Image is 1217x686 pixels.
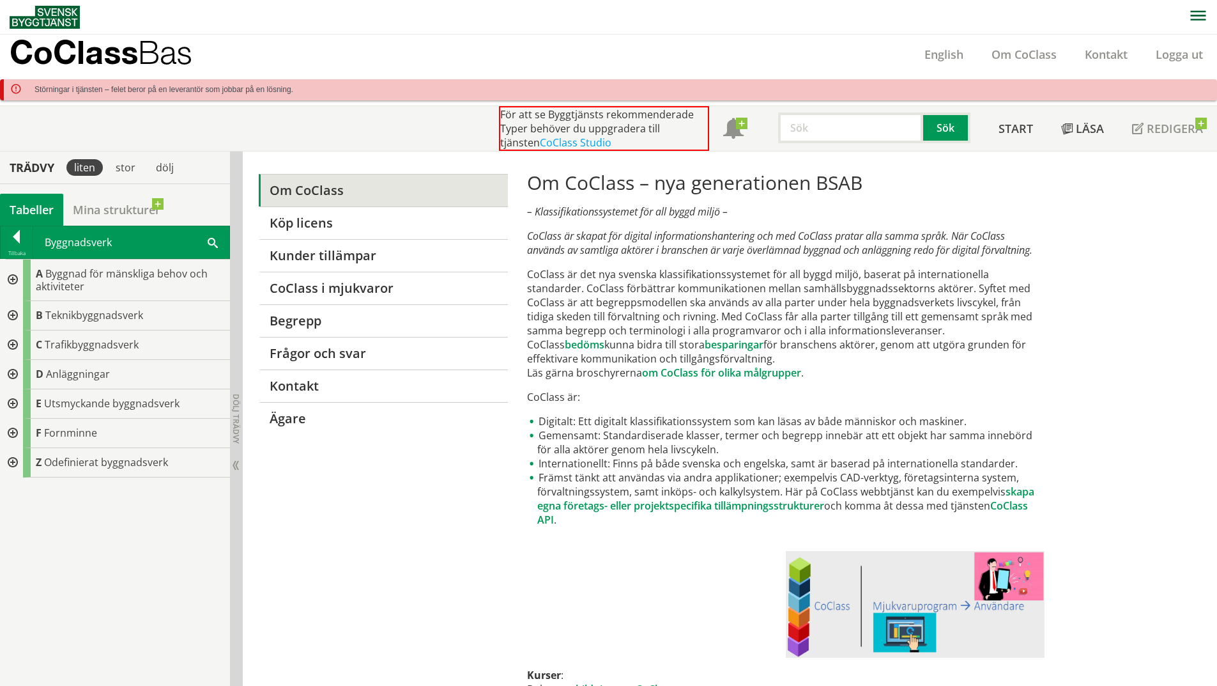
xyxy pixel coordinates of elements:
li: Främst tänkt att användas via andra applikationer; exempelvis CAD-verktyg, företagsinterna system... [527,471,1044,527]
span: Redigera [1147,121,1203,136]
a: English [910,47,977,62]
div: Tillbaka [1,248,33,258]
a: CoClass i mjukvaror [259,272,507,304]
div: dölj [148,159,181,176]
img: CoClasslegohink-mjukvara-anvndare.JPG [786,551,1045,658]
a: Om CoClass [977,47,1071,62]
span: Odefinierat byggnadsverk [44,455,168,469]
a: Ägare [259,402,507,435]
a: CoClass Studio [540,136,611,150]
div: stor [108,159,143,176]
span: Teknikbyggnadsverk [45,308,143,322]
a: Läs mer om CoClass i mjukvaror [786,551,1045,658]
a: Läsa [1047,106,1118,151]
a: Begrepp [259,304,507,337]
p: CoClass är: [527,390,1044,404]
li: Internationellt: Finns på både svenska och engelska, samt är baserad på internationella standarder. [527,456,1044,471]
a: Om CoClass [259,174,507,207]
em: – Klassifikationssystemet för all byggd miljö – [527,205,728,219]
img: Svensk Byggtjänst [10,6,80,29]
div: För att se Byggtjänsts rekommenderade Typer behöver du uppgradera till tjänsten [499,106,709,151]
a: bedöms [565,338,604,352]
span: Trafikbyggnadsverk [45,338,139,352]
a: Redigera [1118,106,1217,151]
span: Läsa [1076,121,1104,136]
span: F [36,426,42,440]
span: Start [999,121,1033,136]
a: om CoClass för olika målgrupper [642,366,801,380]
span: Utsmyckande byggnadsverk [44,396,180,410]
div: Byggnadsverk [33,226,229,258]
span: A [36,267,43,281]
span: Bas [138,33,192,71]
a: Kontakt [1071,47,1142,62]
p: CoClass [10,45,192,59]
span: Anläggningar [46,367,110,381]
em: CoClass är skapat för digital informationshantering och med CoClass pratar alla samma språk. När ... [527,229,1032,257]
a: Kontakt [259,370,507,402]
a: Köp licens [259,207,507,239]
span: Notifikationer [723,120,744,140]
span: Z [36,455,42,469]
a: Logga ut [1142,47,1217,62]
span: Sök i tabellen [208,235,218,249]
span: C [36,338,42,352]
span: B [36,308,43,322]
li: Gemensamt: Standardiserade klasser, termer och begrepp innebär att ett objekt har samma innebörd ... [527,428,1044,456]
span: Byggnad för mänskliga behov och aktiviteter [36,267,208,293]
li: Digitalt: Ett digitalt klassifikationssystem som kan läsas av både människor och maskiner. [527,414,1044,428]
div: liten [66,159,103,176]
a: CoClass API [537,499,1028,527]
span: Fornminne [44,426,97,440]
a: Kunder tillämpar [259,239,507,272]
button: Sök [923,113,970,143]
div: Trädvy [3,160,61,175]
a: skapa egna företags- eller projektspecifika tillämpningsstrukturer [537,485,1034,513]
span: E [36,396,42,410]
p: CoClass är det nya svenska klassifikationssystemet för all byggd miljö, baserat på internationell... [527,267,1044,380]
input: Sök [778,113,923,143]
a: besparingar [705,338,763,352]
a: Start [984,106,1047,151]
span: D [36,367,43,381]
span: Dölj trädvy [231,394,241,444]
a: Mina strukturer [63,194,170,226]
strong: Kurser [527,668,561,682]
a: CoClassBas [10,35,220,74]
h1: Om CoClass – nya generationen BSAB [527,171,1044,194]
a: Frågor och svar [259,337,507,370]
